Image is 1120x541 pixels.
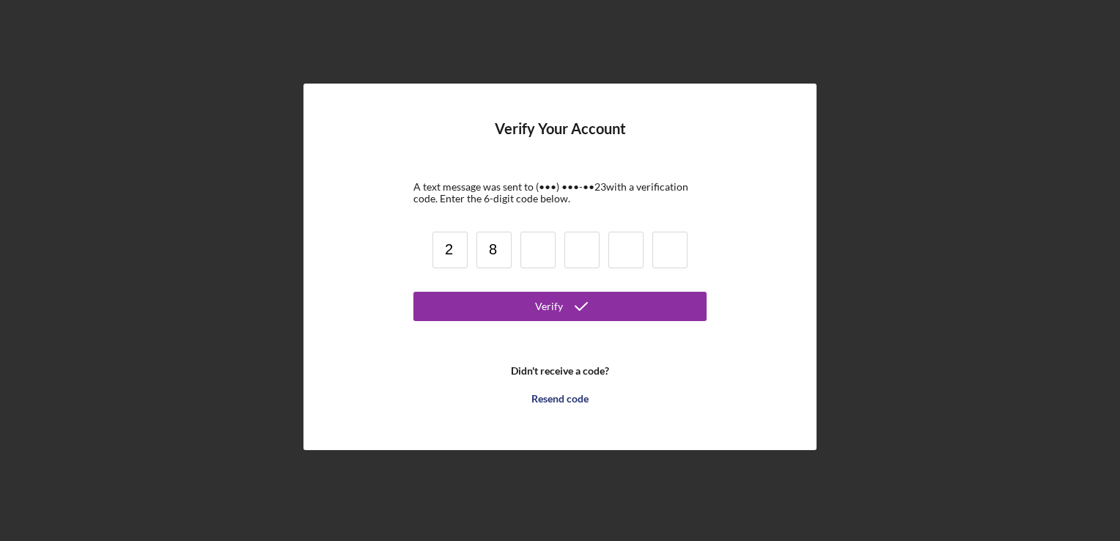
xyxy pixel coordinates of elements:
div: Verify [535,292,563,321]
button: Resend code [413,384,707,413]
div: A text message was sent to (•••) •••-•• 23 with a verification code. Enter the 6-digit code below. [413,181,707,205]
b: Didn't receive a code? [511,365,609,377]
h4: Verify Your Account [495,120,626,159]
button: Verify [413,292,707,321]
div: Resend code [531,384,589,413]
